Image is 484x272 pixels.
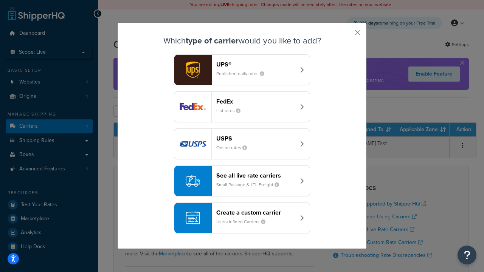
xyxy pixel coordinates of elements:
small: Online rates [216,144,253,151]
button: fedEx logoFedExList rates [174,91,310,122]
header: FedEx [216,98,295,105]
h3: Which would you like to add? [137,36,347,45]
img: fedEx logo [174,92,211,122]
button: See all live rate carriersSmall Package & LTL Freight [174,165,310,196]
button: ups logoUPS®Published daily rates [174,54,310,85]
small: User-defined Carriers [216,218,271,225]
img: usps logo [174,129,211,159]
small: Published daily rates [216,70,270,77]
header: USPS [216,135,295,142]
button: usps logoUSPSOnline rates [174,128,310,159]
header: See all live rate carriers [216,172,295,179]
small: Small Package & LTL Freight [216,181,285,188]
button: Create a custom carrierUser-defined Carriers [174,202,310,233]
img: icon-carrier-liverate-becf4550.svg [186,174,200,188]
img: icon-carrier-custom-c93b8a24.svg [186,211,200,225]
header: Create a custom carrier [216,209,295,216]
img: ups logo [174,55,211,85]
strong: type of carrier [186,34,239,47]
small: List rates [216,107,247,114]
header: UPS® [216,61,295,68]
button: Open Resource Center [458,246,476,264]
